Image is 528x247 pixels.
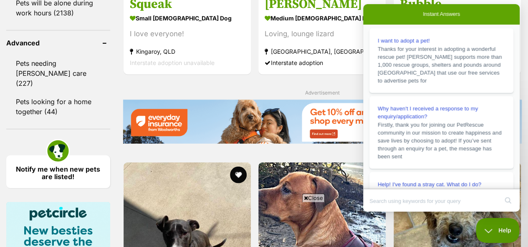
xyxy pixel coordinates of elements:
img: Everyday Insurance promotional banner [123,100,522,144]
iframe: Help Scout Beacon - Close [476,218,520,243]
a: Everyday Insurance promotional banner [123,100,522,145]
header: Advanced [6,39,110,47]
a: Pets needing [PERSON_NAME] care (227) [6,55,110,92]
a: Pets looking for a home together (44) [6,93,110,120]
button: favourite [230,167,246,183]
span: Close [302,194,325,202]
iframe: Advertisement [112,205,416,243]
a: Help! I've found a stray cat. What do I do? [6,168,150,232]
span: Advertisement [305,90,339,96]
a: Notify me when new pets are listed! [6,155,110,188]
div: I love everyone! [130,28,245,40]
strong: [GEOGRAPHIC_DATA], [GEOGRAPHIC_DATA] [265,46,379,57]
strong: Kingaroy, QLD [130,46,245,57]
iframe: Help Scout Beacon - Live Chat, Contact Form, and Knowledge Base [363,4,520,212]
div: Loving, lounge lizard [265,28,379,40]
strong: small [DEMOGRAPHIC_DATA] Dog [130,12,245,24]
div: Interstate adoption [265,57,379,68]
span: Interstate adoption unavailable [130,59,215,66]
strong: medium [DEMOGRAPHIC_DATA] Dog [265,12,379,24]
